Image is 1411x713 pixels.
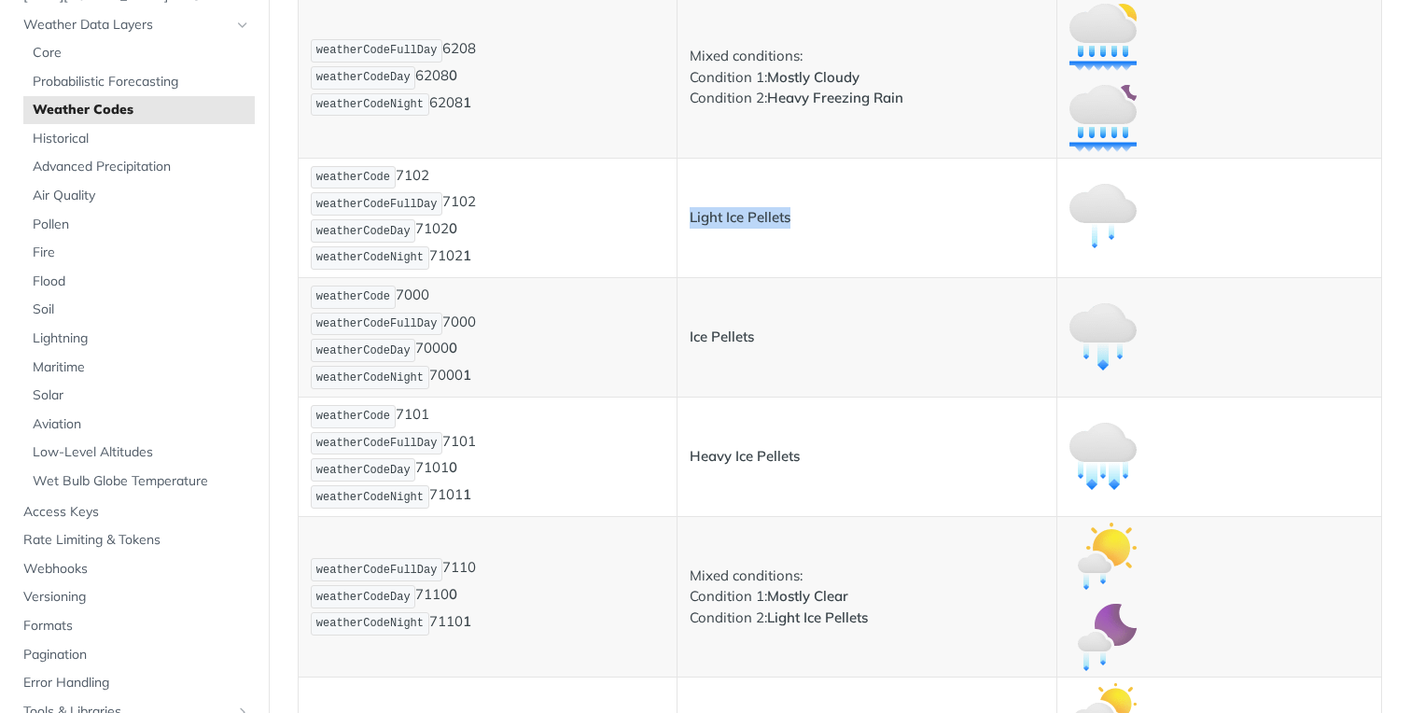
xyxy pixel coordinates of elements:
p: 7000 7000 7000 7000 [311,284,664,391]
p: 7102 7102 7102 7102 [311,164,664,272]
span: Lightning [33,329,250,348]
strong: 1 [463,246,471,264]
span: weatherCodeDay [316,71,411,84]
img: ice_pellets [1069,303,1137,370]
strong: 1 [463,486,471,504]
span: Aviation [33,415,250,434]
a: Core [23,39,255,67]
strong: 0 [449,340,457,357]
p: Mixed conditions: Condition 1: Condition 2: [690,566,1043,629]
span: weatherCodeFullDay [316,44,438,57]
span: Weather Data Layers [23,16,231,35]
a: Aviation [23,411,255,439]
span: Formats [23,617,250,636]
a: Pollen [23,211,255,239]
img: light_ice_pellets [1069,184,1137,251]
span: Flood [33,273,250,291]
strong: Ice Pellets [690,328,754,345]
span: weatherCodeNight [316,491,424,504]
a: Error Handling [14,669,255,697]
span: Core [33,44,250,63]
span: Fire [33,244,250,262]
strong: Light Ice Pellets [690,208,790,226]
img: mostly_cloudy_heavy_freezing_rain_night [1069,85,1137,152]
strong: Mostly Clear [767,587,848,605]
img: mostly_clear_light_ice_pellets_day [1069,604,1137,671]
a: Versioning [14,583,255,611]
a: Formats [14,612,255,640]
a: Maritime [23,354,255,382]
strong: Light Ice Pellets [767,608,868,626]
strong: 0 [449,459,457,477]
span: Pagination [23,646,250,664]
span: Versioning [23,588,250,607]
p: 7110 7110 7110 [311,556,664,636]
span: Advanced Precipitation [33,158,250,176]
a: Webhooks [14,555,255,583]
span: Expand image [1069,446,1137,464]
strong: 1 [463,93,471,111]
span: Error Handling [23,674,250,692]
a: Weather Codes [23,96,255,124]
strong: 1 [463,612,471,630]
span: weatherCodeFullDay [316,317,438,330]
span: Access Keys [23,503,250,522]
span: Historical [33,130,250,148]
span: weatherCodeDay [316,464,411,477]
span: weatherCode [316,410,390,423]
span: weatherCodeDay [316,344,411,357]
a: Air Quality [23,182,255,210]
button: Hide subpages for Weather Data Layers [235,18,250,33]
span: Maritime [33,358,250,377]
a: Fire [23,239,255,267]
a: Low-Level Altitudes [23,439,255,467]
a: Soil [23,296,255,324]
span: weatherCodeFullDay [316,198,438,211]
span: Expand image [1069,327,1137,344]
span: weatherCodeFullDay [316,437,438,450]
span: Expand image [1069,546,1137,564]
a: Historical [23,125,255,153]
span: Probabilistic Forecasting [33,73,250,91]
span: Expand image [1069,627,1137,645]
p: 7101 7101 7101 7101 [311,403,664,510]
a: Access Keys [14,498,255,526]
span: Wet Bulb Globe Temperature [33,472,250,491]
span: weatherCodeDay [316,591,411,604]
p: 6208 6208 6208 [311,37,664,118]
a: Rate Limiting & Tokens [14,526,255,554]
span: Weather Codes [33,101,250,119]
span: weatherCodeNight [316,371,424,384]
a: Lightning [23,325,255,353]
a: Wet Bulb Globe Temperature [23,468,255,496]
a: Pagination [14,641,255,669]
span: weatherCodeFullDay [316,564,438,577]
a: Flood [23,268,255,296]
span: Expand image [1069,107,1137,125]
span: Solar [33,386,250,405]
strong: Mostly Cloudy [767,68,859,86]
span: Pollen [33,216,250,234]
a: Weather Data LayersHide subpages for Weather Data Layers [14,11,255,39]
strong: Heavy Ice Pellets [690,447,800,465]
p: Mixed conditions: Condition 1: Condition 2: [690,46,1043,109]
span: weatherCode [316,171,390,184]
img: heavy_ice_pellets [1069,423,1137,490]
img: mostly_cloudy_heavy_freezing_rain_day [1069,4,1137,71]
strong: 1 [463,367,471,384]
img: mostly_clear_light_ice_pellets_day [1069,523,1137,590]
span: Webhooks [23,560,250,579]
span: weatherCodeDay [316,225,411,238]
span: weatherCodeNight [316,617,424,630]
strong: 0 [449,586,457,604]
span: Air Quality [33,187,250,205]
span: Expand image [1069,26,1137,44]
strong: 0 [449,220,457,238]
span: weatherCode [316,290,390,303]
span: weatherCodeNight [316,251,424,264]
a: Solar [23,382,255,410]
strong: Heavy Freezing Rain [767,89,903,106]
span: weatherCodeNight [316,98,424,111]
span: Expand image [1069,207,1137,225]
span: Rate Limiting & Tokens [23,531,250,550]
